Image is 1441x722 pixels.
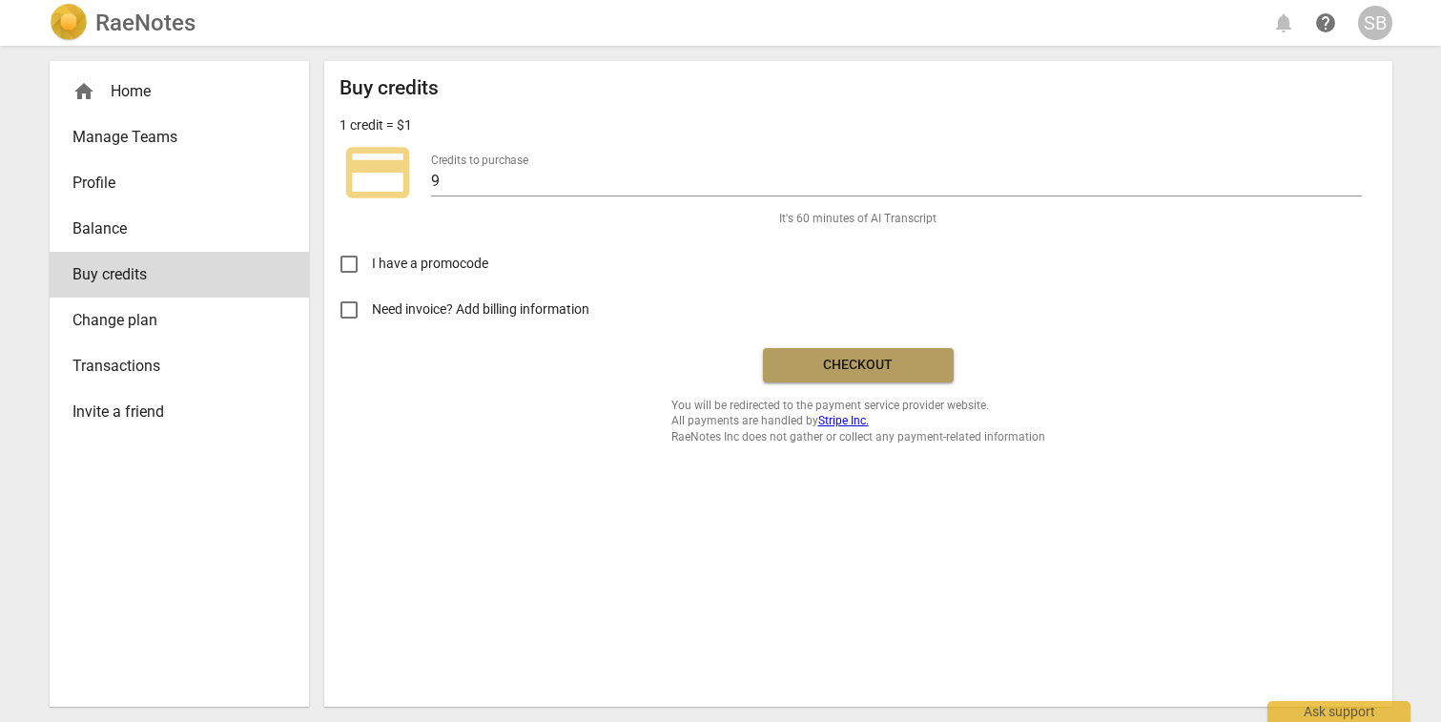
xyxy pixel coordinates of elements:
span: Manage Teams [72,126,271,149]
a: Balance [50,206,309,252]
img: Logo [50,4,88,42]
span: help [1314,11,1337,34]
div: Ask support [1267,701,1410,722]
a: Invite a friend [50,389,309,435]
p: 1 credit = $1 [340,115,412,135]
span: Buy credits [72,263,271,286]
span: Invite a friend [72,401,271,423]
span: Checkout [778,356,938,375]
a: Help [1308,6,1343,40]
h2: RaeNotes [95,10,196,36]
a: Manage Teams [50,114,309,160]
span: Need invoice? Add billing information [372,299,592,320]
span: Change plan [72,309,271,332]
span: Transactions [72,355,271,378]
a: Stripe Inc. [818,414,869,427]
a: Buy credits [50,252,309,298]
span: Profile [72,172,271,195]
div: Home [50,69,309,114]
a: Change plan [50,298,309,343]
button: SB [1358,6,1392,40]
h2: Buy credits [340,76,439,100]
a: Transactions [50,343,309,389]
span: credit_card [340,134,416,211]
span: You will be redirected to the payment service provider website. All payments are handled by RaeNo... [671,398,1045,445]
a: Profile [50,160,309,206]
span: It's 60 minutes of AI Transcript [779,211,937,227]
span: Balance [72,217,271,240]
div: Home [72,80,271,103]
a: LogoRaeNotes [50,4,196,42]
span: I have a promocode [372,254,488,274]
button: Checkout [763,348,954,382]
label: Credits to purchase [431,155,528,166]
span: home [72,80,95,103]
